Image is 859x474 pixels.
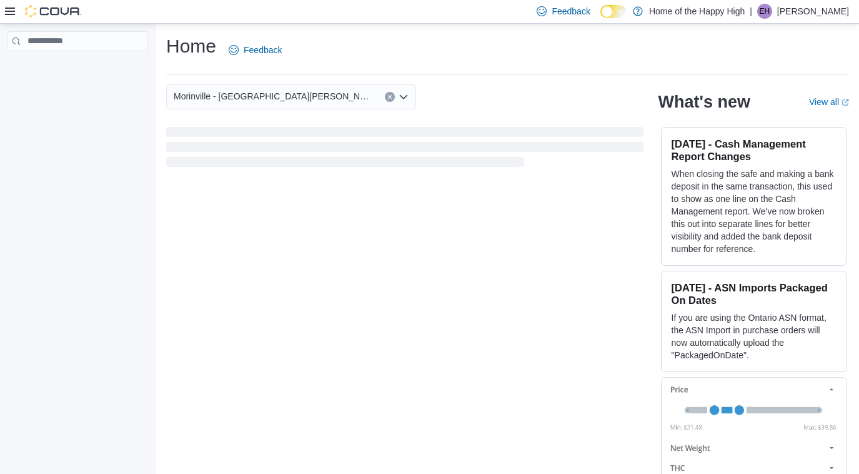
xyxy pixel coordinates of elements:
[760,4,770,19] span: EH
[777,4,849,19] p: [PERSON_NAME]
[25,5,81,18] img: Cova
[166,34,216,59] h1: Home
[672,281,836,306] h3: [DATE] - ASN Imports Packaged On Dates
[385,92,395,102] button: Clear input
[750,4,752,19] p: |
[166,129,643,169] span: Loading
[658,92,750,112] h2: What's new
[649,4,745,19] p: Home of the Happy High
[672,168,836,255] p: When closing the safe and making a bank deposit in the same transaction, this used to show as one...
[174,89,372,104] span: Morinville - [GEOGRAPHIC_DATA][PERSON_NAME] - [GEOGRAPHIC_DATA]
[7,54,147,84] nav: Complex example
[809,97,849,107] a: View allExternal link
[842,99,849,106] svg: External link
[672,311,836,361] p: If you are using the Ontario ASN format, the ASN Import in purchase orders will now automatically...
[244,44,282,56] span: Feedback
[399,92,409,102] button: Open list of options
[552,5,590,18] span: Feedback
[600,5,627,18] input: Dark Mode
[224,38,287,63] a: Feedback
[672,138,836,163] h3: [DATE] - Cash Management Report Changes
[600,18,601,19] span: Dark Mode
[757,4,772,19] div: Evelyn Horner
